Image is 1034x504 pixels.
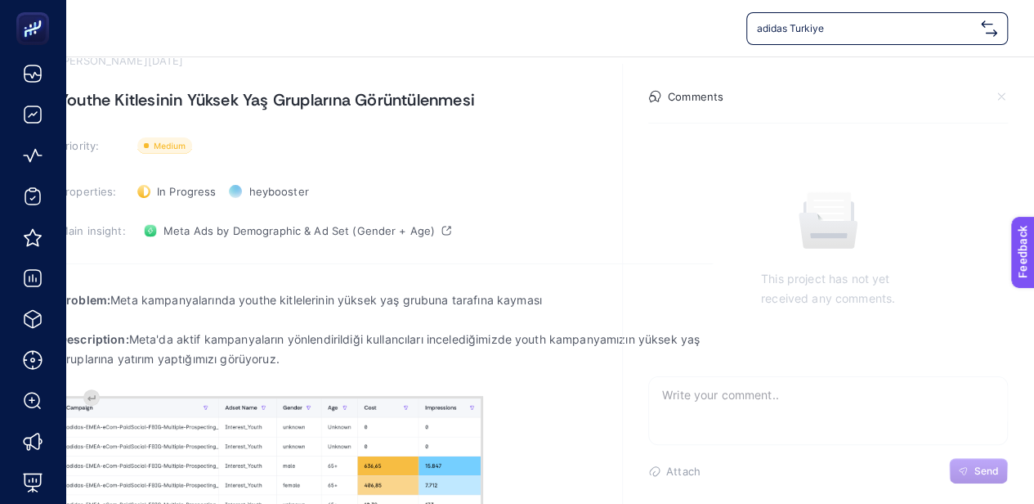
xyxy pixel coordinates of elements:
[668,90,723,103] h4: Comments
[949,458,1008,484] button: Send
[761,269,895,308] p: This project has not yet received any comments.
[981,20,997,37] img: svg%3e
[157,185,216,198] span: In Progress
[83,389,100,406] div: Insert paragraph before block
[59,224,128,237] h3: Main insight:
[59,290,713,310] p: Meta kampanyalarında youthe kitlelerinin yüksek yaş grubuna tarafına kayması
[974,465,999,478] span: Send
[59,87,713,113] h1: Youthe Kitlesinin Yüksek Yaş Gruplarına Görüntülenmesi
[59,293,110,307] strong: Problem:
[59,139,128,152] h3: Priority:
[163,224,435,237] span: Meta Ads by Demographic & Ad Set (Gender + Age)
[10,5,62,18] span: Feedback
[59,332,129,346] strong: Description:
[666,465,701,478] span: Attach
[59,54,183,67] time: [PERSON_NAME][DATE]
[757,22,974,35] span: adidas Turkiye
[59,185,128,198] h3: Properties:
[59,330,713,369] p: Meta'da aktif kampanyaların yönlendirildiği kullancıları incelediğimizde youth kampanyamızın yüks...
[248,185,308,198] span: heybooster
[137,218,458,244] a: Meta Ads by Demographic & Ad Set (Gender + Age)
